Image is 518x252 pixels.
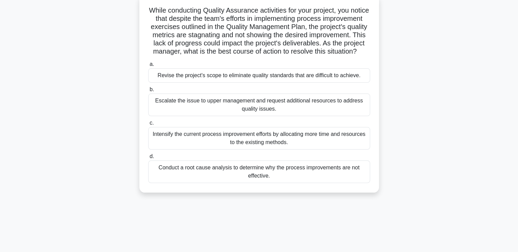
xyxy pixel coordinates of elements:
[150,120,154,126] span: c.
[150,61,154,67] span: a.
[150,153,154,159] span: d.
[148,127,370,150] div: Intensify the current process improvement efforts by allocating more time and resources to the ex...
[148,68,370,83] div: Revise the project's scope to eliminate quality standards that are difficult to achieve.
[148,160,370,183] div: Conduct a root cause analysis to determine why the process improvements are not effective.
[150,86,154,92] span: b.
[148,94,370,116] div: Escalate the issue to upper management and request additional resources to address quality issues.
[148,6,371,56] h5: While conducting Quality Assurance activities for your project, you notice that despite the team'...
